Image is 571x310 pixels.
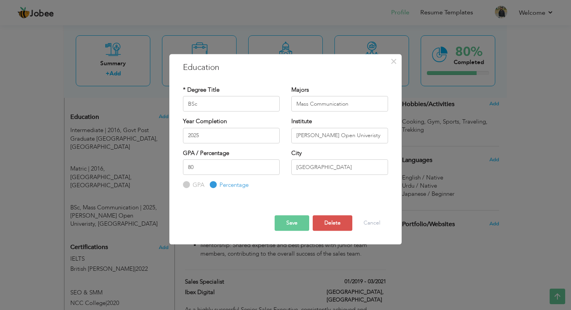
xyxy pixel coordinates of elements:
[70,109,169,228] div: Add your educational degree.
[291,149,302,157] label: City
[183,149,229,157] label: GPA / Percentage
[183,86,219,94] label: * Degree Title
[291,117,312,125] label: Institute
[356,215,388,231] button: Cancel
[387,55,400,68] button: Close
[218,181,249,189] label: Percentage
[275,215,309,231] button: Save
[291,86,309,94] label: Majors
[191,181,204,189] label: GPA
[390,54,397,68] span: ×
[313,215,352,231] button: Delete
[183,62,388,73] h3: Education
[183,117,227,125] label: Year Completion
